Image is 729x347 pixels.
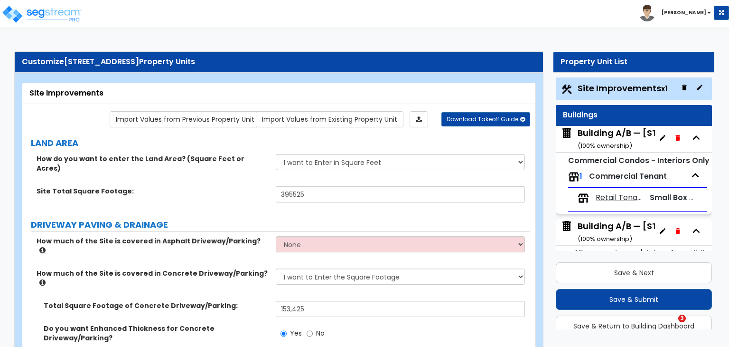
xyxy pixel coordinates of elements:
[37,269,269,288] label: How much of the Site is covered in Concrete Driveway/Parking?
[678,315,686,322] span: 3
[37,186,269,196] label: Site Total Square Footage:
[561,127,573,139] img: building.svg
[578,141,632,150] small: ( 100 % ownership)
[561,127,655,151] span: Building A/B — 9133–9135A Wallisville Rd
[578,193,589,204] img: tenants.png
[316,328,325,338] span: No
[596,193,644,203] span: Retail Tenant
[556,316,712,337] button: Save & Return to Building Dashboard
[37,154,269,173] label: How do you want to enter the Land Area? (Square Feet or Acres)
[556,262,712,283] button: Save & Next
[31,137,530,149] label: LAND AREA
[290,328,302,338] span: Yes
[29,88,528,99] div: Site Improvements
[110,111,261,127] a: Import the dynamic attribute values from previous properties.
[1,5,82,24] img: logo_pro_r.png
[659,315,682,337] iframe: Intercom live chat
[568,248,714,259] small: Office Warehouse/Light Mftg Building
[37,236,269,255] label: How much of the Site is covered in Asphalt Driveway/Parking?
[31,219,530,231] label: DRIVEWAY PAVING & DRAINAGE
[662,9,706,16] b: [PERSON_NAME]
[561,220,655,244] span: Building A/B — 9133–9139 Wallisville Rd
[441,112,530,126] button: Download Takeoff Guide
[578,234,632,243] small: ( 100 % ownership)
[578,220,728,244] div: Building A/B — [STREET_ADDRESS]
[44,324,269,343] label: Do you want Enhanced Thickness for Concrete Driveway/Parking?
[568,155,710,166] small: Commercial Condos - Interiors Only
[639,5,655,21] img: avatar.png
[578,127,728,151] div: Building A/B — [STREET_ADDRESS]
[561,220,573,232] img: building.svg
[561,83,573,96] img: Construction.png
[579,171,582,182] span: 1
[22,57,536,67] div: Customize Property Units
[39,279,46,286] i: click for more info!
[256,111,403,127] a: Import the dynamic attribute values from existing properties.
[64,56,139,67] span: [STREET_ADDRESS]
[561,57,707,67] div: Property Unit List
[307,328,313,339] input: No
[39,247,46,254] i: click for more info!
[578,82,667,94] span: Site Improvements
[556,289,712,310] button: Save & Submit
[447,115,518,123] span: Download Takeoff Guide
[661,84,667,94] small: x1
[568,171,579,183] img: tenants.png
[44,301,269,310] label: Total Square Footage of Concrete Driveway/Parking:
[410,111,428,127] a: Import the dynamic attributes value through Excel sheet
[280,328,287,339] input: Yes
[589,171,667,182] span: Commercial Tenant
[563,110,705,121] div: Buildings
